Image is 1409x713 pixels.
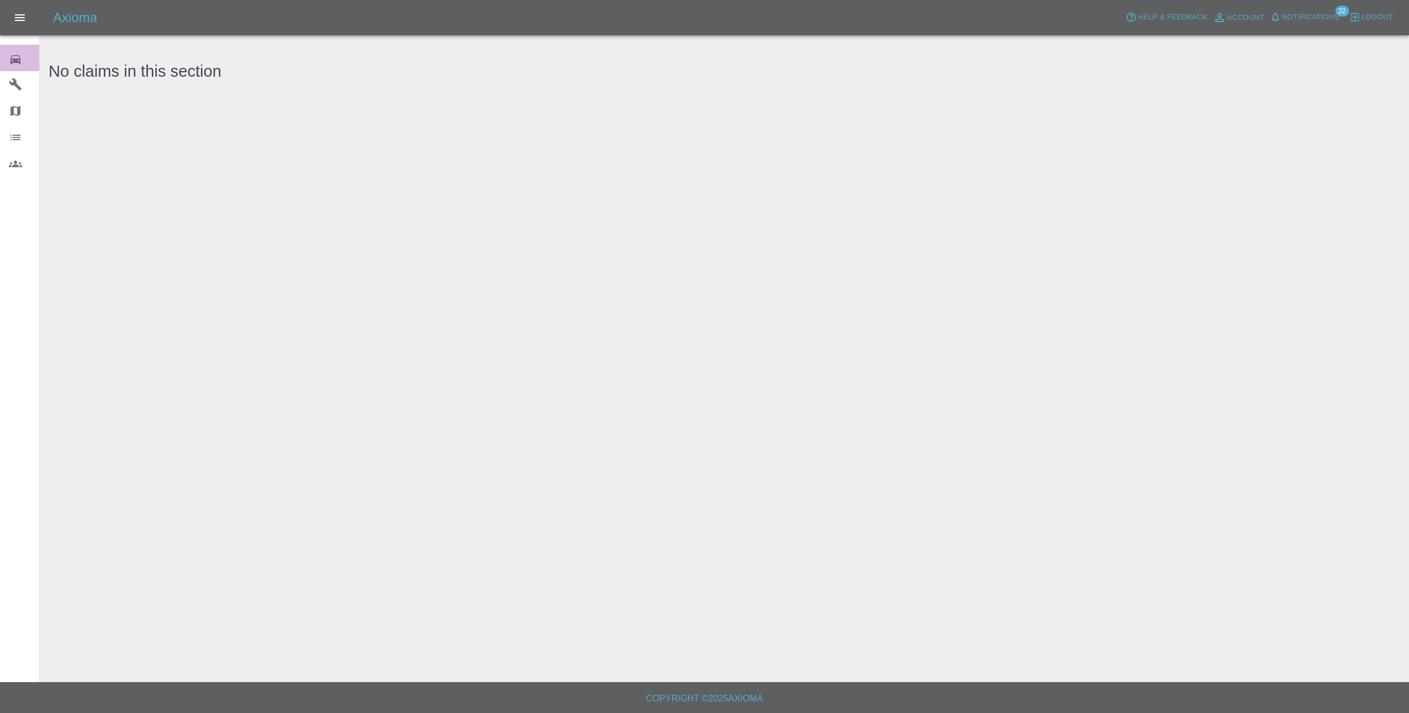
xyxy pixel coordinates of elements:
[1282,11,1339,24] span: Notifications
[9,691,1400,706] h6: Copyright © 2025 Axioma
[1210,9,1267,26] a: Account
[1227,12,1264,24] span: Account
[1138,11,1207,24] span: Help & Feedback
[1123,9,1210,26] button: Help & Feedback
[7,4,33,31] button: Open drawer
[53,9,97,26] h5: Axioma
[49,60,221,84] h3: No claims in this section
[1335,6,1349,17] span: 22
[1362,11,1393,24] span: Logout
[1347,9,1396,26] button: Logout
[1267,9,1342,26] button: Notifications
